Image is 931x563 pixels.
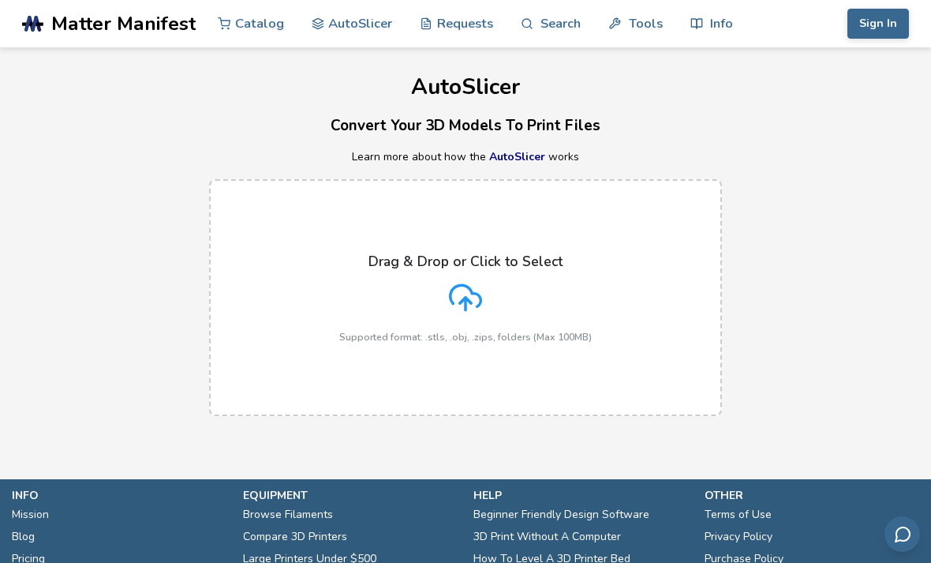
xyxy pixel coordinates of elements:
a: Beginner Friendly Design Software [473,504,649,526]
span: Matter Manifest [51,13,196,35]
button: Sign In [847,9,909,39]
a: Browse Filaments [243,504,333,526]
p: Supported format: .stls, .obj, .zips, folders (Max 100MB) [339,332,592,343]
p: other [705,487,920,504]
p: info [12,487,227,504]
p: help [473,487,689,504]
a: Blog [12,526,35,548]
p: equipment [243,487,458,504]
a: Privacy Policy [705,526,772,548]
button: Send feedback via email [884,516,920,552]
a: AutoSlicer [489,149,545,164]
a: Terms of Use [705,504,772,526]
a: 3D Print Without A Computer [473,526,621,548]
p: Drag & Drop or Click to Select [368,253,563,269]
a: Mission [12,504,49,526]
a: Compare 3D Printers [243,526,347,548]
